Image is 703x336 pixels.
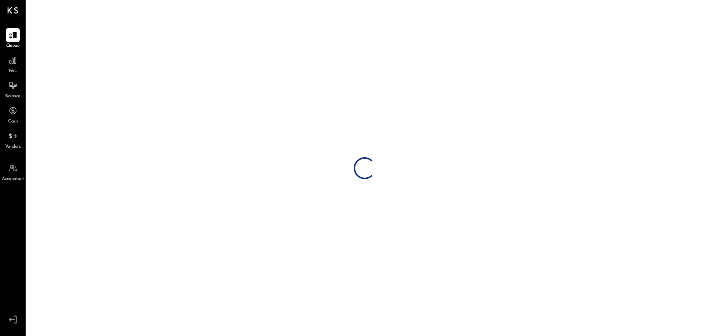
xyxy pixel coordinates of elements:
a: Balance [0,79,25,100]
a: Accountant [0,161,25,182]
span: Balance [5,93,21,100]
span: Vendors [5,144,21,150]
a: Queue [0,28,25,49]
span: Queue [6,43,20,49]
span: P&L [9,68,17,75]
a: Vendors [0,129,25,150]
a: Cash [0,104,25,125]
span: Cash [8,118,18,125]
a: P&L [0,53,25,75]
span: Accountant [2,176,24,182]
